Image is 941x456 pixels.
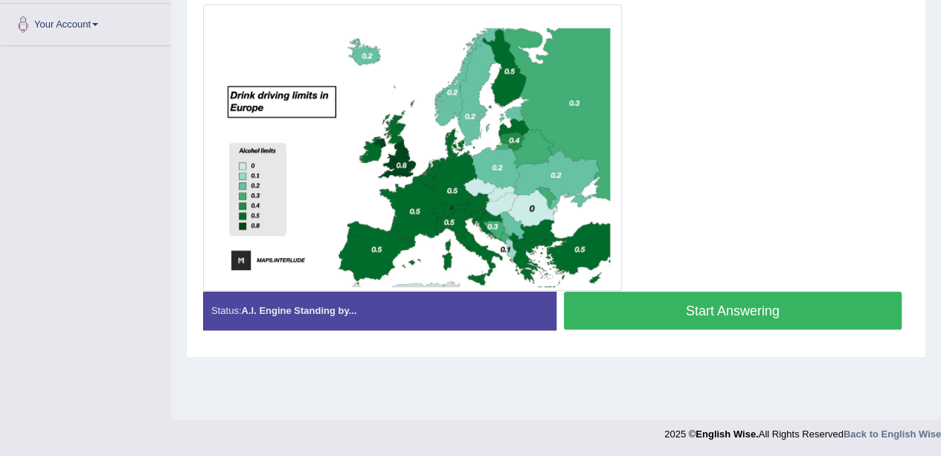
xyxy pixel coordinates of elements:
div: Status: [203,292,556,330]
strong: English Wise. [696,428,758,440]
button: Start Answering [564,292,902,330]
a: Back to English Wise [844,428,941,440]
a: Your Account [1,4,170,41]
strong: A.I. Engine Standing by... [241,305,356,316]
div: 2025 © All Rights Reserved [664,420,941,441]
